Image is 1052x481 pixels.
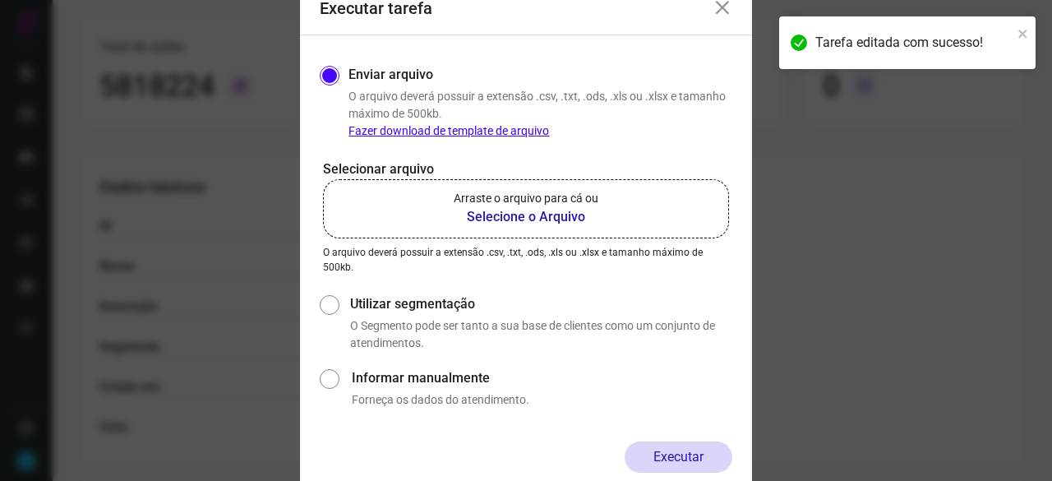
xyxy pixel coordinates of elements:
label: Enviar arquivo [348,65,433,85]
button: close [1017,23,1029,43]
label: Informar manualmente [352,368,732,388]
label: Utilizar segmentação [350,294,732,314]
p: Arraste o arquivo para cá ou [454,190,598,207]
p: Selecionar arquivo [323,160,729,179]
button: Executar [625,442,732,473]
p: O arquivo deverá possuir a extensão .csv, .txt, .ods, .xls ou .xlsx e tamanho máximo de 500kb. [348,88,732,140]
p: Forneça os dados do atendimento. [352,391,732,409]
a: Fazer download de template de arquivo [348,124,549,137]
p: O arquivo deverá possuir a extensão .csv, .txt, .ods, .xls ou .xlsx e tamanho máximo de 500kb. [323,245,729,275]
p: O Segmento pode ser tanto a sua base de clientes como um conjunto de atendimentos. [350,317,732,352]
div: Tarefa editada com sucesso! [815,33,1013,53]
b: Selecione o Arquivo [454,207,598,227]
